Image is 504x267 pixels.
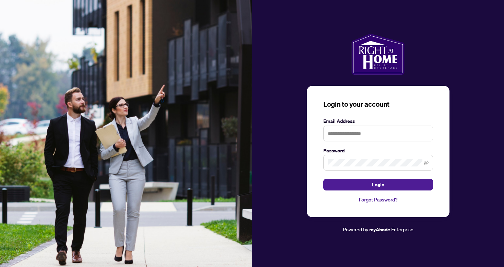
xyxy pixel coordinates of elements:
a: myAbode [369,226,390,233]
span: eye-invisible [424,160,429,165]
img: ma-logo [351,34,405,75]
span: Login [372,179,384,190]
a: Forgot Password? [323,196,433,204]
label: Password [323,147,433,154]
span: Enterprise [391,226,413,232]
h3: Login to your account [323,100,433,109]
span: Powered by [343,226,368,232]
button: Login [323,179,433,190]
label: Email Address [323,117,433,125]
